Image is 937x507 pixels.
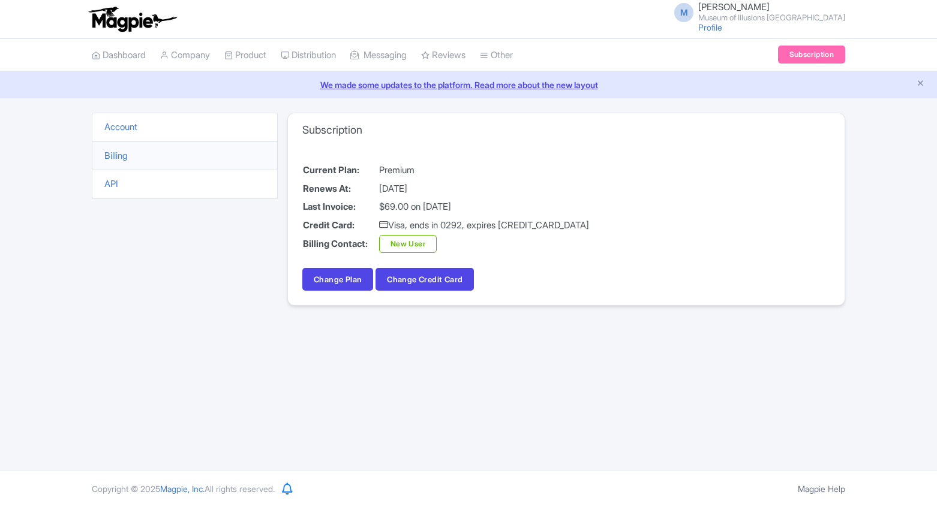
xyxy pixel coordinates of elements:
a: Reviews [421,39,466,72]
a: Distribution [281,39,336,72]
a: Magpie Help [798,484,845,494]
th: Credit Card: [302,216,379,235]
button: Close announcement [916,77,925,91]
button: Change Credit Card [376,268,474,291]
a: Product [224,39,266,72]
span: M [674,3,693,22]
a: M [PERSON_NAME] Museum of Illusions [GEOGRAPHIC_DATA] [667,2,845,22]
th: Billing Contact: [302,234,379,253]
h3: Subscription [302,123,362,137]
td: [DATE] [379,180,590,198]
td: Visa, ends in 0292, expires [CREDIT_CARD_DATA] [379,216,590,235]
th: Current Plan: [302,161,379,180]
a: Messaging [350,39,407,72]
th: Last Invoice: [302,198,379,216]
a: We made some updates to the platform. Read more about the new layout [7,79,930,91]
div: Copyright © 2025 All rights reserved. [85,482,282,495]
a: Profile [698,22,722,32]
span: [PERSON_NAME] [698,1,770,13]
th: Renews At: [302,180,379,198]
a: Account [104,121,137,132]
a: Change Plan [302,268,373,291]
a: Billing [104,150,128,161]
td: Premium [379,161,590,180]
small: Museum of Illusions [GEOGRAPHIC_DATA] [698,14,845,22]
a: New User [379,235,437,253]
a: API [104,178,118,189]
a: Dashboard [92,39,146,72]
span: Magpie, Inc. [160,484,205,494]
a: Other [480,39,513,72]
td: $69.00 on [DATE] [379,198,590,216]
a: Company [160,39,210,72]
a: Subscription [778,46,845,64]
img: logo-ab69f6fb50320c5b225c76a69d11143b.png [86,6,179,32]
